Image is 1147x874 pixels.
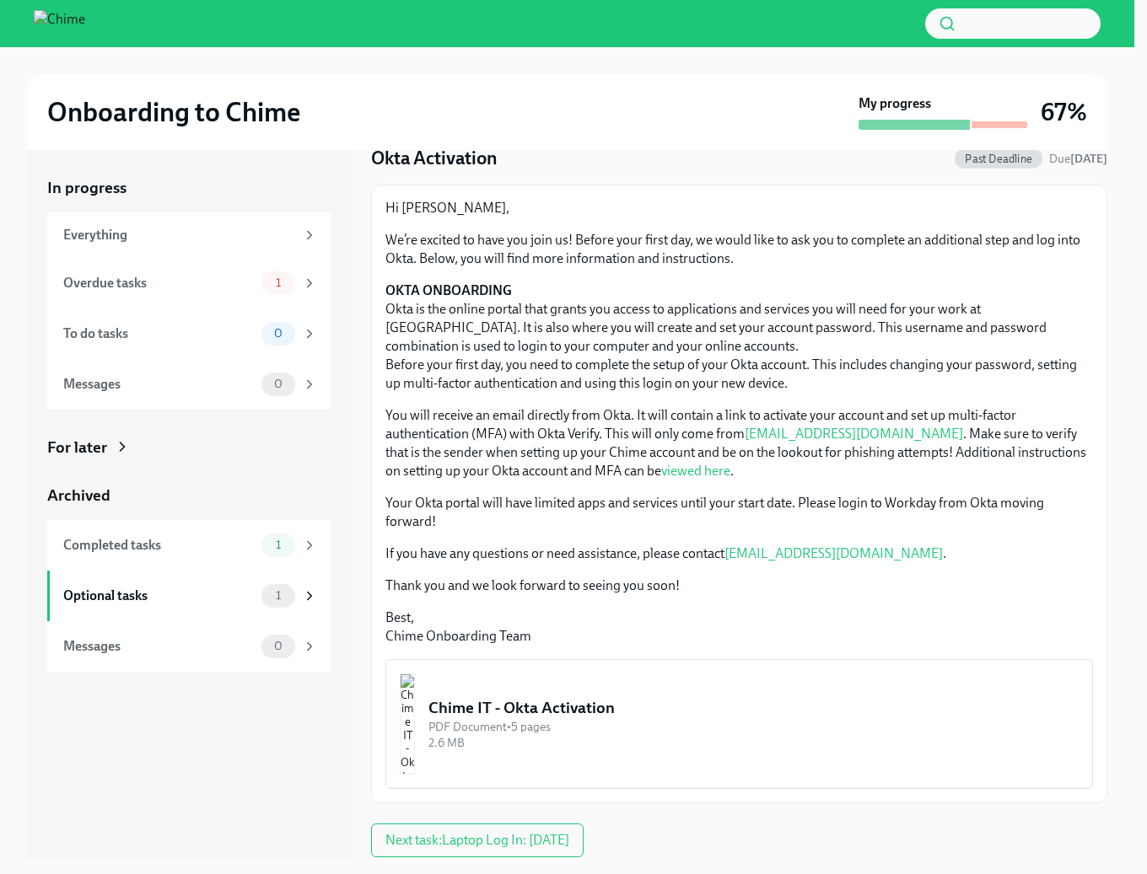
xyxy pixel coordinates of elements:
[1041,97,1087,127] h3: 67%
[63,226,295,244] div: Everything
[428,697,1079,719] div: Chime IT - Okta Activation
[724,545,943,561] a: [EMAIL_ADDRESS][DOMAIN_NAME]
[385,231,1093,268] p: We’re excited to have you join us! Before your first day, we would like to ask you to complete an...
[266,276,291,289] span: 1
[385,544,1093,563] p: If you have any questions or need assistance, please contact .
[63,324,255,343] div: To do tasks
[371,146,498,171] h4: Okta Activation
[859,94,931,113] strong: My progress
[385,832,569,849] span: Next task : Laptop Log In: [DATE]
[266,539,291,551] span: 1
[63,637,255,656] div: Messages
[63,375,255,394] div: Messages
[264,327,293,340] span: 0
[47,485,331,507] div: Archived
[385,576,1093,595] p: Thank you and we look forward to seeing you soon!
[385,199,1093,217] p: Hi [PERSON_NAME],
[661,463,730,479] a: viewed here
[385,282,512,298] strong: OKTA ONBOARDING
[385,609,1093,646] p: Best, Chime Onboarding Team
[428,735,1079,751] div: 2.6 MB
[400,673,415,775] img: Chime IT - Okta Activation
[63,587,255,605] div: Optional tasks
[385,494,1093,531] p: Your Okta portal will have limited apps and services until your start date. Please login to Workd...
[63,274,255,292] div: Overdue tasks
[47,95,300,129] h2: Onboarding to Chime
[47,177,331,199] div: In progress
[34,10,85,37] img: Chime
[264,640,293,652] span: 0
[385,406,1093,480] p: You will receive an email directly from Okta. It will contain a link to activate your account and...
[428,719,1079,735] div: PDF Document • 5 pages
[264,378,293,390] span: 0
[63,536,255,555] div: Completed tasks
[266,589,291,602] span: 1
[955,153,1042,165] span: Past Deadline
[1070,152,1107,166] strong: [DATE]
[1049,151,1107,167] span: September 14th, 2025 13:00
[47,437,107,458] div: For later
[745,426,963,442] a: [EMAIL_ADDRESS][DOMAIN_NAME]
[385,282,1093,393] p: Okta is the online portal that grants you access to applications and services you will need for y...
[1049,152,1107,166] span: Due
